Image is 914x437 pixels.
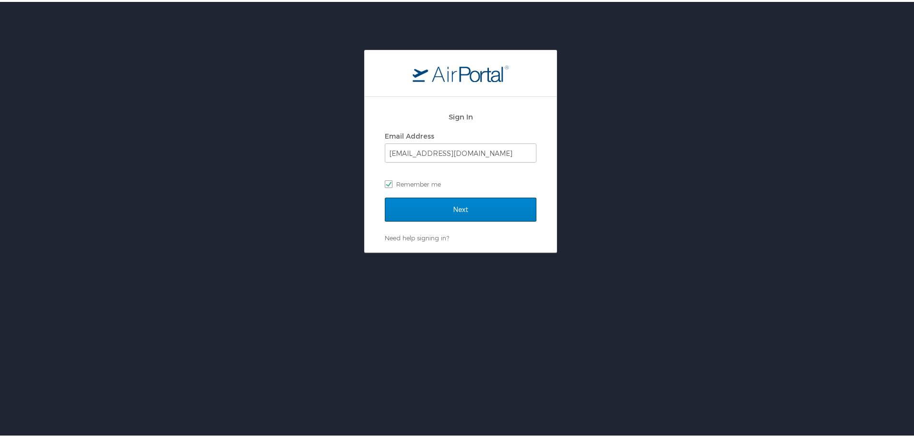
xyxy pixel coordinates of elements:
a: Need help signing in? [385,232,449,240]
input: Next [385,196,536,220]
label: Remember me [385,175,536,189]
img: logo [413,63,509,80]
label: Email Address [385,130,434,138]
h2: Sign In [385,109,536,120]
